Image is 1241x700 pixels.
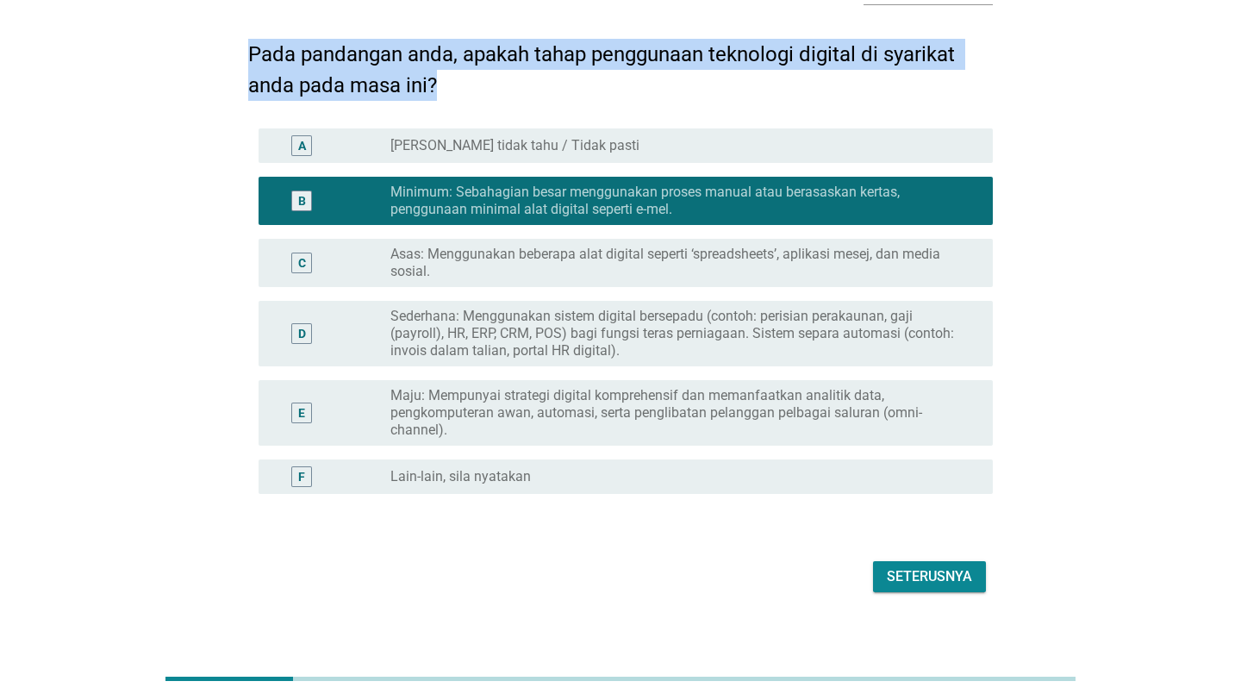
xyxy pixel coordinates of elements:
div: B [298,191,306,209]
label: Asas: Menggunakan beberapa alat digital seperti ‘spreadsheets’, aplikasi mesej, dan media sosial. [390,246,965,280]
div: E [298,403,305,422]
label: Maju: Mempunyai strategi digital komprehensif dan memanfaatkan analitik data, pengkomputeran awan... [390,387,965,439]
div: D [298,324,306,342]
div: F [298,467,305,485]
div: C [298,253,306,272]
h2: Pada pandangan anda, apakah tahap penggunaan teknologi digital di syarikat anda pada masa ini? [248,22,993,101]
div: A [298,136,306,154]
label: Minimum: Sebahagian besar menggunakan proses manual atau berasaskan kertas, penggunaan minimal al... [390,184,965,218]
div: Seterusnya [887,566,972,587]
label: [PERSON_NAME] tidak tahu / Tidak pasti [390,137,639,154]
button: Seterusnya [873,561,986,592]
label: Lain-lain, sila nyatakan [390,468,531,485]
label: Sederhana: Menggunakan sistem digital bersepadu (contoh: perisian perakaunan, gaji (payroll), HR,... [390,308,965,359]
